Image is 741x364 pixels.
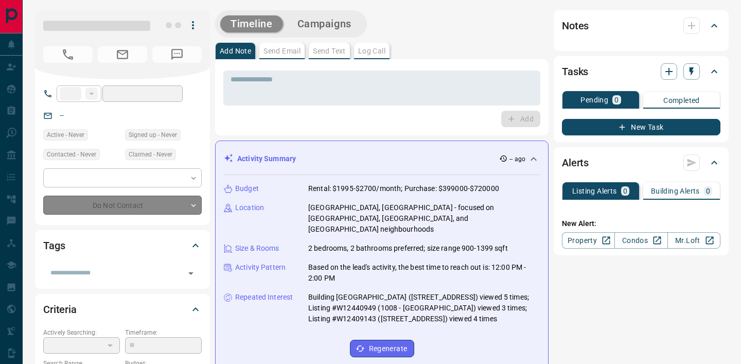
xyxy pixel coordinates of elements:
[614,96,619,103] p: 0
[623,187,627,195] p: 0
[129,130,177,140] span: Signed up - Never
[184,266,198,281] button: Open
[562,63,588,80] h2: Tasks
[562,13,720,38] div: Notes
[572,187,617,195] p: Listing Alerts
[706,187,710,195] p: 0
[562,154,589,171] h2: Alerts
[580,96,608,103] p: Pending
[220,47,251,55] p: Add Note
[235,202,264,213] p: Location
[43,301,77,318] h2: Criteria
[287,15,362,32] button: Campaigns
[651,187,700,195] p: Building Alerts
[43,196,202,215] div: Do Not Contact
[562,119,720,135] button: New Task
[663,97,700,104] p: Completed
[129,149,172,160] span: Claimed - Never
[60,111,64,119] a: --
[509,154,525,164] p: -- ago
[43,237,65,254] h2: Tags
[235,262,286,273] p: Activity Pattern
[220,15,283,32] button: Timeline
[308,202,540,235] p: [GEOGRAPHIC_DATA], [GEOGRAPHIC_DATA] - focused on [GEOGRAPHIC_DATA], [GEOGRAPHIC_DATA], and [GEOG...
[350,340,414,357] button: Regenerate
[614,232,667,249] a: Condos
[43,233,202,258] div: Tags
[43,46,93,63] span: No Number
[235,183,259,194] p: Budget
[562,18,589,34] h2: Notes
[235,243,279,254] p: Size & Rooms
[47,130,84,140] span: Active - Never
[235,292,293,303] p: Repeated Interest
[308,292,540,324] p: Building [GEOGRAPHIC_DATA] ([STREET_ADDRESS]) viewed 5 times; Listing #W12440949 (1008 - [GEOGRAP...
[237,153,296,164] p: Activity Summary
[308,183,499,194] p: Rental: $1995-$2700/month; Purchase: $399000-$720000
[98,46,147,63] span: No Email
[562,218,720,229] p: New Alert:
[152,46,202,63] span: No Number
[562,59,720,84] div: Tasks
[562,150,720,175] div: Alerts
[43,328,120,337] p: Actively Searching:
[47,149,96,160] span: Contacted - Never
[308,262,540,284] p: Based on the lead's activity, the best time to reach out is: 12:00 PM - 2:00 PM
[667,232,720,249] a: Mr.Loft
[562,232,615,249] a: Property
[125,328,202,337] p: Timeframe:
[43,297,202,322] div: Criteria
[308,243,508,254] p: 2 bedrooms, 2 bathrooms preferred; size range 900-1399 sqft
[224,149,540,168] div: Activity Summary-- ago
